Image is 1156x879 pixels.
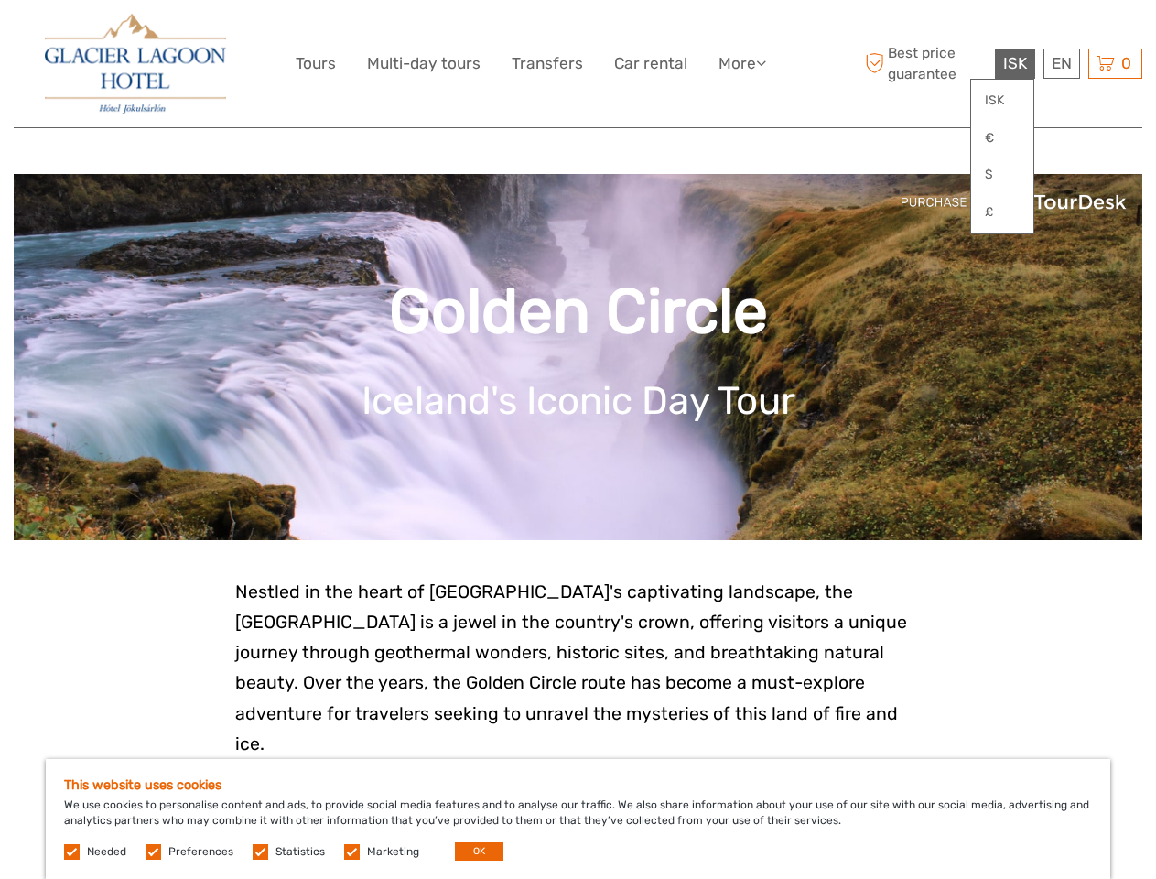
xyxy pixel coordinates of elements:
span: Nestled in the heart of [GEOGRAPHIC_DATA]'s captivating landscape, the [GEOGRAPHIC_DATA] is a jew... [235,581,907,754]
button: OK [455,842,503,861]
h5: This website uses cookies [64,777,1092,793]
div: EN [1043,49,1080,79]
a: Multi-day tours [367,50,481,77]
h1: Golden Circle [41,275,1115,349]
a: Tours [296,50,336,77]
label: Marketing [367,844,419,860]
label: Needed [87,844,126,860]
a: More [718,50,766,77]
a: Transfers [512,50,583,77]
label: Statistics [275,844,325,860]
span: Best price guarantee [860,43,990,83]
label: Preferences [168,844,233,860]
a: $ [971,158,1033,191]
a: ISK [971,84,1033,117]
h1: Iceland's Iconic Day Tour [41,378,1115,424]
a: £ [971,196,1033,229]
img: PurchaseViaTourDeskwhite.png [900,188,1129,216]
span: 0 [1118,54,1134,72]
button: Open LiveChat chat widget [211,28,232,50]
a: € [971,122,1033,155]
img: 2790-86ba44ba-e5e5-4a53-8ab7-28051417b7bc_logo_big.jpg [45,14,226,114]
p: We're away right now. Please check back later! [26,32,207,47]
span: ISK [1003,54,1027,72]
a: Car rental [614,50,687,77]
div: We use cookies to personalise content and ads, to provide social media features and to analyse ou... [46,759,1110,879]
